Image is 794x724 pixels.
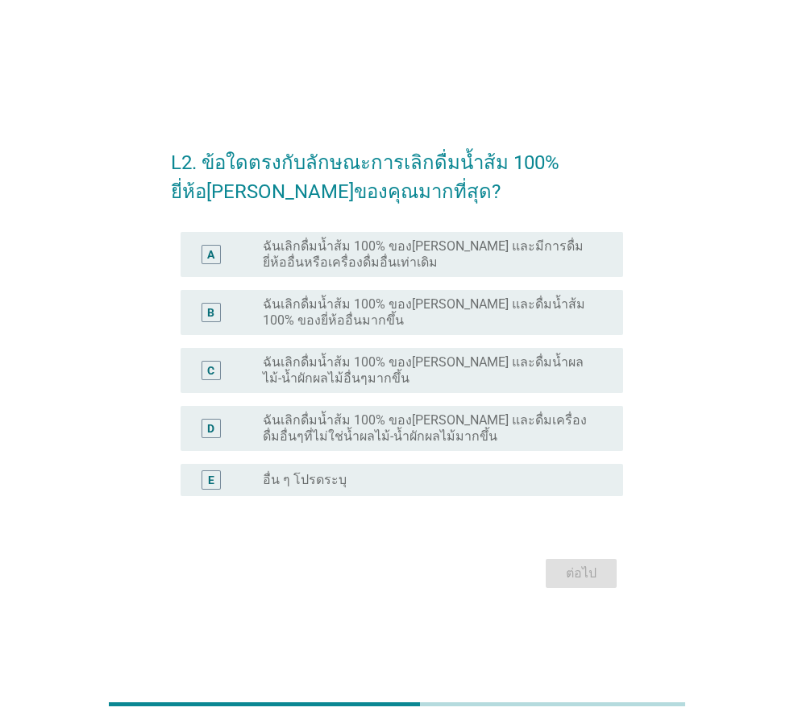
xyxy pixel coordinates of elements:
[263,354,597,387] label: ฉันเลิกดื่มน้ำส้ม 100% ของ[PERSON_NAME] และดื่มน้ำผลไม้-น้ำผักผลไม้อื่นๆมากขึ้น
[207,420,214,436] div: D
[207,304,214,321] div: B
[171,132,623,206] h2: L2. ข้อใดตรงกับลักษณะการเลิกดื่มน้ำส้ม 100% ยี่ห้อ[PERSON_NAME]ของคุณมากที่สุด?
[208,471,214,488] div: E
[207,362,214,379] div: C
[263,238,597,271] label: ฉันเลิกดื่มน้ำส้ม 100% ของ[PERSON_NAME] และมีการดื่มยี่ห้ออื่นหรือเครื่องดื่มอื่นเท่าเดิม
[263,412,597,445] label: ฉันเลิกดื่มน้ำส้ม 100% ของ[PERSON_NAME] และดื่มเครื่องดื่มอื่นๆที่ไม่ใช่น้ำผลไม้-น้ำผักผลไม้มากขึ้น
[263,296,597,329] label: ฉันเลิกดื่มน้ำส้ม 100% ของ[PERSON_NAME] และดื่มน้ำส้ม 100% ของยี่ห้ออื่นมากขึ้น
[263,472,347,488] label: อื่น ๆ โปรดระบุ
[207,246,214,263] div: A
